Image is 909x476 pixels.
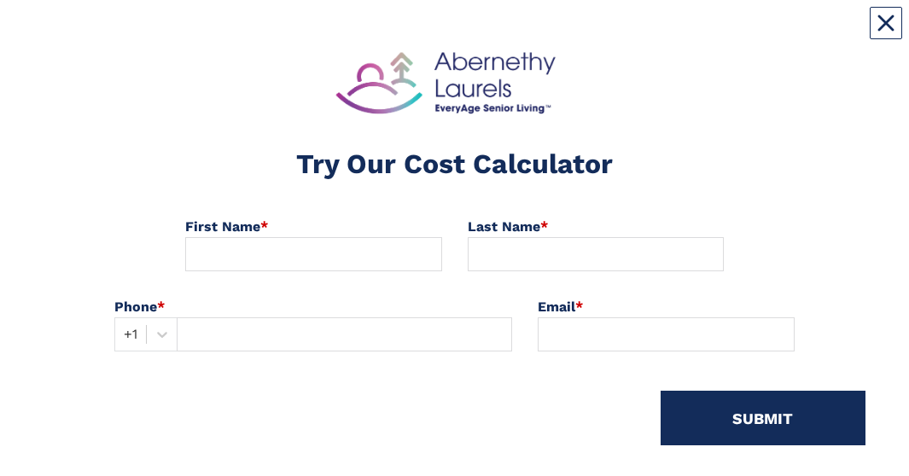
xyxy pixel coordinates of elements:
[44,150,865,177] div: Try Our Cost Calculator
[538,299,575,315] span: Email
[327,44,583,130] img: e22b6a52-0d43-430c-b4f3-9460b9c19563.png
[114,299,157,315] span: Phone
[870,7,902,39] button: Close
[468,218,540,235] span: Last Name
[185,218,260,235] span: First Name
[661,391,865,445] button: SUBMIT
